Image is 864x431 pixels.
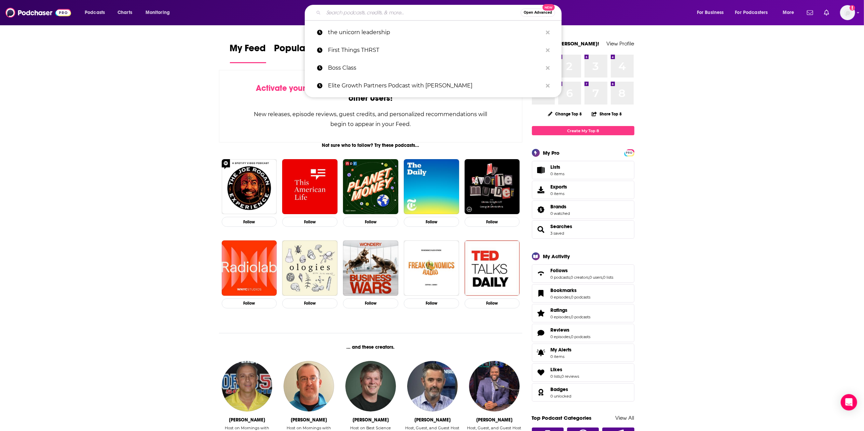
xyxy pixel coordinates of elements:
span: Brands [551,204,567,210]
a: 0 unlocked [551,394,572,399]
span: Bookmarks [532,284,634,303]
span: Activate your Feed [256,83,326,93]
span: , [570,275,571,280]
span: Exports [534,185,548,195]
a: Boss Class [305,59,562,77]
span: 0 items [551,171,565,176]
span: My Alerts [551,347,572,353]
button: Follow [343,298,398,308]
a: 0 watched [551,211,570,216]
span: Follows [551,267,568,274]
span: For Podcasters [735,8,768,17]
img: Freakonomics Radio [404,240,459,296]
img: The Joe Rogan Experience [222,159,277,214]
a: Badges [534,388,548,397]
a: Bookmarks [534,289,548,298]
button: Follow [465,298,520,308]
a: View Profile [607,40,634,47]
button: Follow [404,298,459,308]
span: Podcasts [85,8,105,17]
a: Reviews [534,328,548,338]
a: View All [616,415,634,421]
a: 0 podcasts [571,315,591,319]
a: Searches [551,223,573,230]
span: Follows [532,264,634,283]
button: Follow [222,298,277,308]
img: Femi Abebefe [469,361,520,412]
a: Lists [532,161,634,179]
img: Radiolab [222,240,277,296]
span: 0 items [551,191,567,196]
button: open menu [141,7,179,18]
img: Greg Gaston [222,361,272,412]
button: Follow [222,217,277,227]
button: open menu [731,7,778,18]
span: Lists [551,164,561,170]
span: Badges [532,383,634,402]
img: Podchaser - Follow, Share and Rate Podcasts [5,6,71,19]
p: Boss Class [328,59,543,77]
a: My Alerts [532,344,634,362]
a: Elite Growth Partners Podcast with [PERSON_NAME] [305,77,562,95]
p: First Things THRST [328,41,543,59]
a: PRO [625,150,633,155]
div: My Activity [543,253,570,260]
a: Eli Savoie [284,361,334,412]
span: Logged in as leahlevin [840,5,855,20]
button: open menu [692,7,732,18]
a: Reviews [551,327,591,333]
p: Elite Growth Partners Podcast with Ashur Elliot [328,77,543,95]
input: Search podcasts, credits, & more... [324,7,521,18]
img: TED Talks Daily [465,240,520,296]
span: Open Advanced [524,11,552,14]
a: Business Wars [343,240,398,296]
a: Badges [551,386,572,392]
a: First Things THRST [305,41,562,59]
a: 0 podcasts [551,275,570,280]
svg: Add a profile image [850,5,855,11]
a: Charts [113,7,136,18]
a: Brands [551,204,570,210]
div: Dave Ross [414,417,451,423]
span: Ratings [532,304,634,322]
img: The Daily [404,159,459,214]
div: New releases, episode reviews, guest credits, and personalized recommendations will begin to appe... [253,109,488,129]
a: Show notifications dropdown [821,7,832,18]
span: 0 items [551,354,572,359]
a: 0 episodes [551,334,571,339]
div: James McCormack [353,417,389,423]
button: Follow [343,217,398,227]
div: Femi Abebefe [476,417,512,423]
span: Charts [118,8,132,17]
a: 0 creators [571,275,589,280]
a: Follows [534,269,548,278]
a: Show notifications dropdown [804,7,816,18]
img: Ologies with Alie Ward [282,240,338,296]
span: My Feed [230,42,266,58]
span: Monitoring [146,8,170,17]
a: Likes [551,366,579,373]
span: Likes [551,366,563,373]
button: Follow [282,298,338,308]
img: My Favorite Murder with Karen Kilgariff and Georgia Hardstark [465,159,520,214]
img: James McCormack [345,361,396,412]
span: Exports [551,184,567,190]
img: This American Life [282,159,338,214]
a: Likes [534,368,548,377]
